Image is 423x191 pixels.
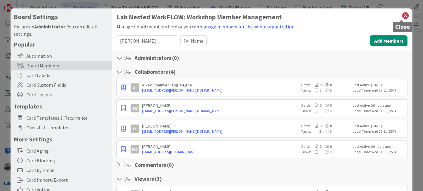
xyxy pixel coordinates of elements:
[131,83,139,92] div: AI
[311,129,321,134] span: 3
[131,104,139,112] div: JW
[321,124,332,128] span: 0
[11,146,112,156] div: Card Aging
[142,149,298,155] a: [EMAIL_ADDRESS][DOMAIN_NAME]
[353,82,406,88] div: Last Active: [DATE]
[311,144,321,149] span: 0
[395,24,410,30] h5: Close
[135,69,176,75] h4: Collaborators
[353,144,406,149] div: Last Active: 20 hours ago
[321,144,332,149] span: 0
[191,37,203,44] span: Name
[321,129,331,134] span: 0
[11,51,112,61] div: Automation
[11,61,112,70] div: Board Members
[301,144,350,149] div: Cards:
[180,35,207,46] button: Name
[301,108,350,114] div: Tasks:
[135,162,174,168] h4: Commenters
[301,129,350,134] div: Tasks:
[321,88,331,92] span: 0
[26,114,109,121] span: Card Templates & Recurrence
[301,82,350,88] div: Cards:
[135,55,179,61] h4: Administrators
[311,83,321,87] span: 0
[26,81,109,89] span: Card Custom Fields
[14,13,109,21] h4: Board Settings
[370,35,408,46] button: Add Members
[353,129,406,134] div: Local Time: Wed 17:51 (BST)
[26,167,109,174] span: Card by Email
[311,108,321,113] span: 0
[117,35,177,46] input: Search...
[311,124,321,128] span: 0
[321,108,331,113] span: 0
[301,88,350,93] div: Tasks:
[142,103,298,108] div: [PERSON_NAME]
[301,103,350,108] div: Cards:
[131,145,139,154] div: WC
[321,150,331,154] span: 0
[142,82,298,88] div: Aikedumanwen Izogie-Eghe
[311,150,321,154] span: 0
[321,83,332,87] span: 0
[14,102,109,110] h5: Templates
[353,103,406,108] div: Last Active: 20 hours ago
[142,129,298,134] a: [EMAIL_ADDRESS][PERSON_NAME][DOMAIN_NAME]
[167,161,174,168] span: ( 0 )
[353,149,406,155] div: Local Time: Wed 17:51 (BST)
[311,103,321,108] span: 0
[135,176,162,182] h4: Viewers
[142,88,298,93] a: [EMAIL_ADDRESS][PERSON_NAME][DOMAIN_NAME]
[26,124,109,131] span: Checklist Templates
[353,88,406,93] div: Local Time: Wed 17:51 (BST)
[321,103,332,108] span: 0
[155,175,162,182] span: ( 3 )
[169,68,176,75] span: ( 4 )
[34,24,65,30] b: Administrator
[14,135,109,143] h5: More Settings
[11,175,112,185] div: Card Import/Export
[142,108,298,114] a: [EMAIL_ADDRESS][PERSON_NAME][DOMAIN_NAME]
[301,149,350,155] div: Tasks:
[301,123,350,129] div: Cards:
[142,123,298,129] div: [PERSON_NAME]
[11,70,112,80] div: Card Labels
[26,91,109,98] span: Card Tokens
[11,156,112,165] div: Card Blocking
[131,125,139,133] div: LI
[117,23,408,31] div: Manage board members here or you can
[172,54,179,61] span: ( 0 )
[14,40,109,48] h5: Popular
[353,108,406,114] div: Local Time: Wed 17:51 (BST)
[142,144,298,149] div: [PERSON_NAME]
[117,13,408,21] h1: Lab Nested WorkFLOW: Workshop Member Management
[353,123,406,129] div: Last Active: [DATE]
[14,23,109,37] div: You are an . You can edit all settings.
[199,23,296,31] button: manage members for the whole organization.
[311,88,321,92] span: 0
